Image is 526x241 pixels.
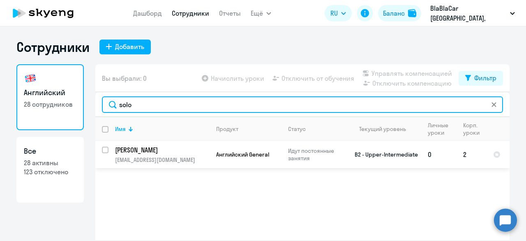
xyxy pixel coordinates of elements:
div: Корп. уроки [463,122,480,136]
div: Текущий уровень [359,125,406,133]
p: 28 сотрудников [24,100,76,109]
button: Ещё [251,5,271,21]
div: Имя [115,125,126,133]
div: Баланс [383,8,405,18]
div: Личные уроки [428,122,456,136]
p: BlaBlaCar [GEOGRAPHIC_DATA], [GEOGRAPHIC_DATA], ООО [430,3,507,23]
div: Имя [115,125,209,133]
h1: Сотрудники [16,39,90,55]
span: Вы выбрали: 0 [102,73,147,83]
div: Личные уроки [428,122,449,136]
h3: Английский [24,87,76,98]
img: balance [408,9,416,17]
span: Ещё [251,8,263,18]
div: Текущий уровень [351,125,421,133]
div: Статус [288,125,344,133]
a: [PERSON_NAME] [115,145,209,154]
button: Балансbalance [378,5,421,21]
div: Добавить [115,42,144,51]
a: Отчеты [219,9,241,17]
td: B2 - Upper-Intermediate [345,141,421,168]
td: 2 [457,141,487,168]
input: Поиск по имени, email, продукту или статусу [102,96,503,113]
a: Английский28 сотрудников [16,64,84,130]
button: Фильтр [459,71,503,86]
div: Статус [288,125,306,133]
p: 123 отключено [24,167,76,176]
a: Дашборд [133,9,162,17]
div: Продукт [216,125,238,133]
div: Фильтр [474,73,496,83]
button: BlaBlaCar [GEOGRAPHIC_DATA], [GEOGRAPHIC_DATA], ООО [426,3,519,23]
span: Английский General [216,151,269,158]
img: english [24,72,37,85]
td: 0 [421,141,457,168]
p: 28 активны [24,158,76,167]
button: RU [325,5,352,21]
span: RU [330,8,338,18]
a: Сотрудники [172,9,209,17]
div: Продукт [216,125,281,133]
p: [EMAIL_ADDRESS][DOMAIN_NAME] [115,156,209,164]
h3: Все [24,146,76,157]
div: Корп. уроки [463,122,486,136]
p: [PERSON_NAME] [115,145,208,154]
button: Добавить [99,40,151,54]
a: Все28 активны123 отключено [16,137,84,203]
p: Идут постоянные занятия [288,147,344,162]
